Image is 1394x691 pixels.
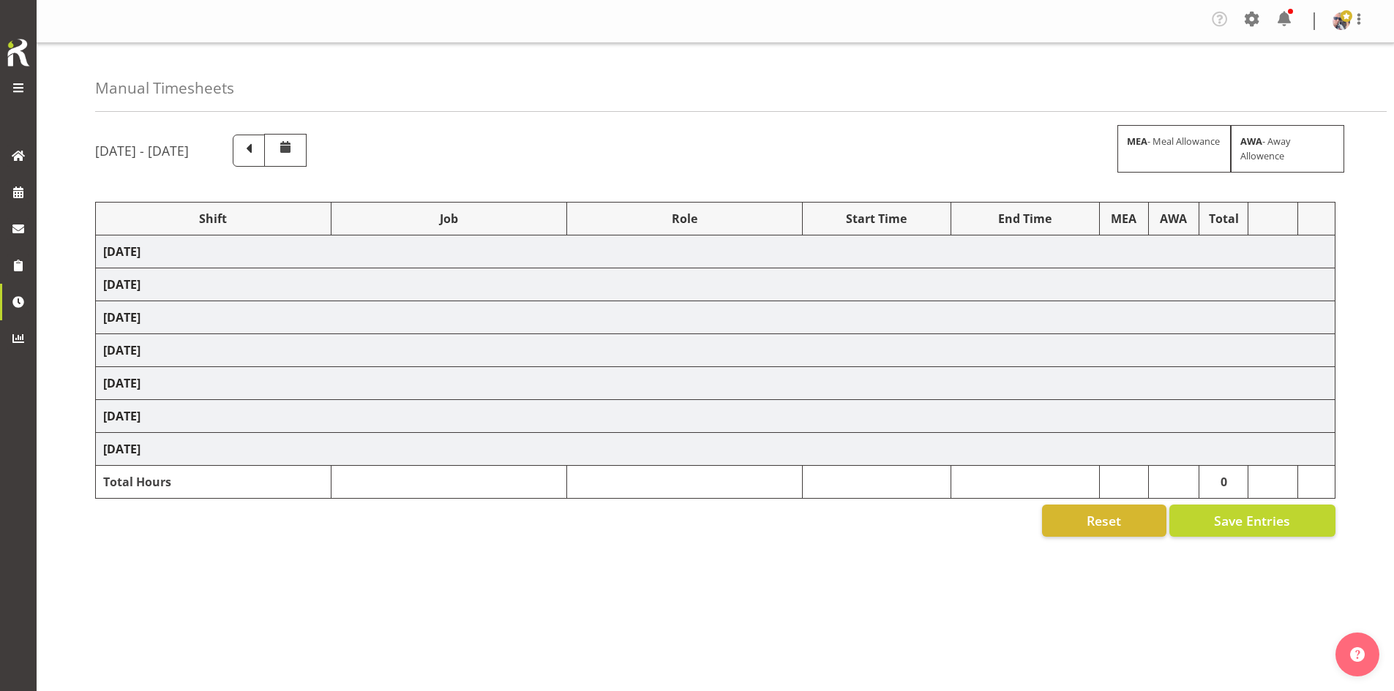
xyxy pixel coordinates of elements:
div: Job [339,210,559,227]
img: shaun-dalgetty840549a0c8df28bbc325279ea0715bbc.png [1333,12,1350,30]
div: - Meal Allowance [1117,125,1231,172]
td: [DATE] [96,367,1335,400]
td: [DATE] [96,268,1335,301]
span: Reset [1087,511,1121,530]
h5: [DATE] - [DATE] [95,143,189,159]
td: [DATE] [96,400,1335,433]
td: [DATE] [96,433,1335,466]
div: - Away Allowence [1231,125,1344,172]
td: 0 [1199,466,1248,499]
div: Start Time [810,210,943,227]
div: AWA [1156,210,1191,227]
img: help-xxl-2.png [1350,647,1365,662]
strong: MEA [1127,135,1147,148]
td: Total Hours [96,466,331,499]
h4: Manual Timesheets [95,80,234,97]
td: [DATE] [96,235,1335,268]
div: Role [574,210,795,227]
div: MEA [1107,210,1141,227]
span: Save Entries [1214,511,1290,530]
td: [DATE] [96,301,1335,334]
img: Rosterit icon logo [4,37,33,69]
button: Save Entries [1169,505,1335,537]
strong: AWA [1240,135,1262,148]
button: Reset [1042,505,1166,537]
div: End Time [959,210,1092,227]
td: [DATE] [96,334,1335,367]
div: Shift [103,210,323,227]
div: Total [1207,210,1241,227]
